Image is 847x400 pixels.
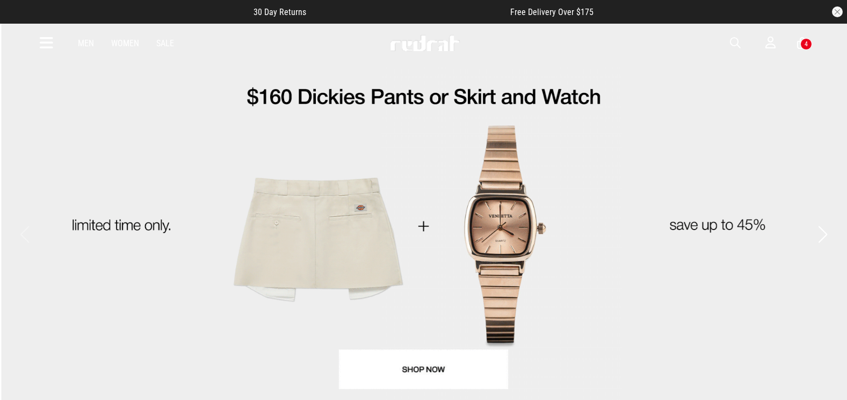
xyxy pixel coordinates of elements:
[510,7,593,17] span: Free Delivery Over $175
[805,40,808,48] div: 4
[78,38,94,48] a: Men
[328,6,489,17] iframe: Customer reviews powered by Trustpilot
[389,35,460,51] img: Redrat logo
[815,223,830,246] button: Next slide
[254,7,306,17] span: 30 Day Returns
[156,38,174,48] a: Sale
[111,38,139,48] a: Women
[797,38,807,49] a: 4
[17,223,32,246] button: Previous slide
